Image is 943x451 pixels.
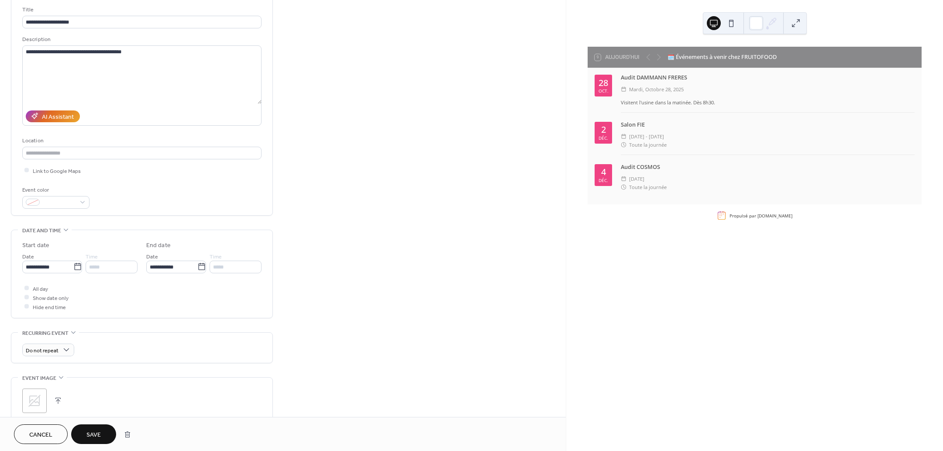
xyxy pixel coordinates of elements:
[599,136,608,140] div: déc.
[621,99,915,107] div: Visitent l'usine dans la matinée. Dès 8h30.
[22,35,260,44] div: Description
[22,374,56,383] span: Event image
[621,132,626,141] div: ​
[22,5,260,14] div: Title
[86,252,98,261] span: Time
[22,329,69,338] span: Recurring event
[210,252,222,261] span: Time
[26,110,80,122] button: AI Assistant
[601,125,606,134] div: 2
[629,183,667,191] span: Toute la journée
[629,132,664,141] span: [DATE] - [DATE]
[757,213,792,219] a: [DOMAIN_NAME]
[22,389,47,413] div: ;
[629,175,644,183] span: [DATE]
[599,178,608,182] div: déc.
[621,175,626,183] div: ​
[22,252,34,261] span: Date
[33,166,81,176] span: Link to Google Maps
[730,213,792,219] div: Propulsé par
[33,303,66,312] span: Hide end time
[629,141,667,149] span: Toute la journée
[621,141,626,149] div: ​
[621,120,915,129] div: Salon FIE
[621,85,626,93] div: ​
[22,186,88,195] div: Event color
[42,112,74,121] div: AI Assistant
[146,252,158,261] span: Date
[629,85,684,93] span: mardi, octobre 28, 2025
[33,293,69,303] span: Show date only
[86,430,101,440] span: Save
[599,89,609,93] div: oct.
[26,345,59,355] span: Do not repeat
[621,183,626,191] div: ​
[621,73,915,82] div: Audit DAMMANN FRERES
[22,241,49,250] div: Start date
[668,53,777,61] div: 🗓️ Événements à venir chez FRUITOFOOD
[146,241,171,250] div: End date
[22,136,260,145] div: Location
[29,430,52,440] span: Cancel
[599,79,608,87] div: 28
[71,424,116,444] button: Save
[22,226,61,235] span: Date and time
[33,284,48,293] span: All day
[601,168,606,176] div: 4
[14,424,68,444] button: Cancel
[621,163,915,171] div: Audit COSMOS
